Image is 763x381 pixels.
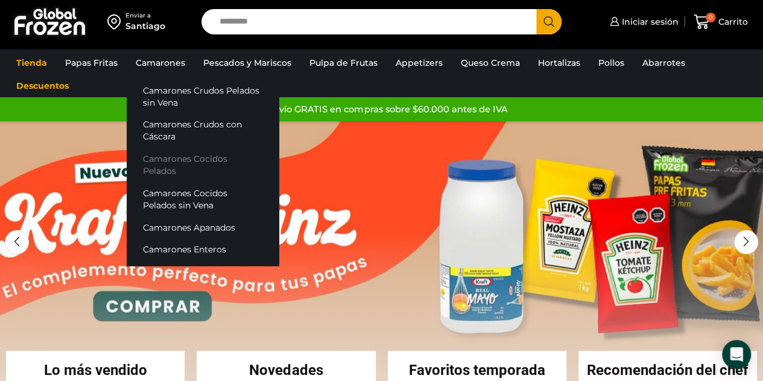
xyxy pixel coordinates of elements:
a: Camarones Crudos Pelados sin Vena [127,79,279,114]
a: Descuentos [10,74,75,97]
a: Abarrotes [636,51,691,74]
a: Camarones [130,51,191,74]
div: Santiago [125,20,165,32]
div: Next slide [734,230,758,254]
button: Search button [536,9,562,34]
div: Enviar a [125,11,165,20]
a: Camarones Crudos con Cáscara [127,114,279,148]
a: 0 Carrito [691,8,751,36]
span: 0 [706,13,715,22]
a: Papas Fritas [59,51,124,74]
a: Appetizers [390,51,449,74]
h2: Recomendación del chef [578,363,757,377]
img: address-field-icon.svg [107,11,125,32]
a: Camarones Apanados [127,216,279,239]
a: Tienda [10,51,53,74]
a: Pollos [592,51,630,74]
a: Camarones Cocidos Pelados sin Vena [127,182,279,217]
a: Camarones Cocidos Pelados [127,148,279,182]
h2: Lo más vendido [6,363,185,377]
span: Carrito [715,16,748,28]
div: Previous slide [5,230,29,254]
h2: Novedades [197,363,375,377]
a: Queso Crema [455,51,526,74]
h2: Favoritos temporada [388,363,566,377]
a: Pulpa de Frutas [303,51,384,74]
a: Hortalizas [532,51,586,74]
a: Camarones Enteros [127,239,279,261]
a: Pescados y Mariscos [197,51,297,74]
span: Iniciar sesión [619,16,679,28]
div: Open Intercom Messenger [722,340,751,369]
a: Iniciar sesión [607,10,679,34]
